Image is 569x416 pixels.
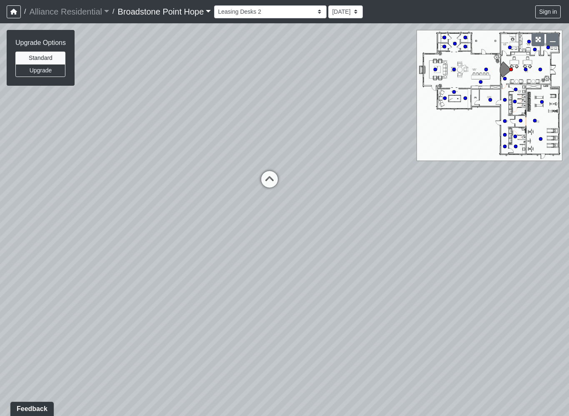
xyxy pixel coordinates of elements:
button: Sign in [535,5,561,18]
button: Standard [15,52,65,64]
h6: Upgrade Options [15,39,66,47]
a: Broadstone Point Hope [118,3,211,20]
span: / [21,3,29,20]
iframe: Ybug feedback widget [6,399,58,416]
button: Upgrade [15,64,65,77]
a: Alliance Residential [29,3,109,20]
span: / [109,3,117,20]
